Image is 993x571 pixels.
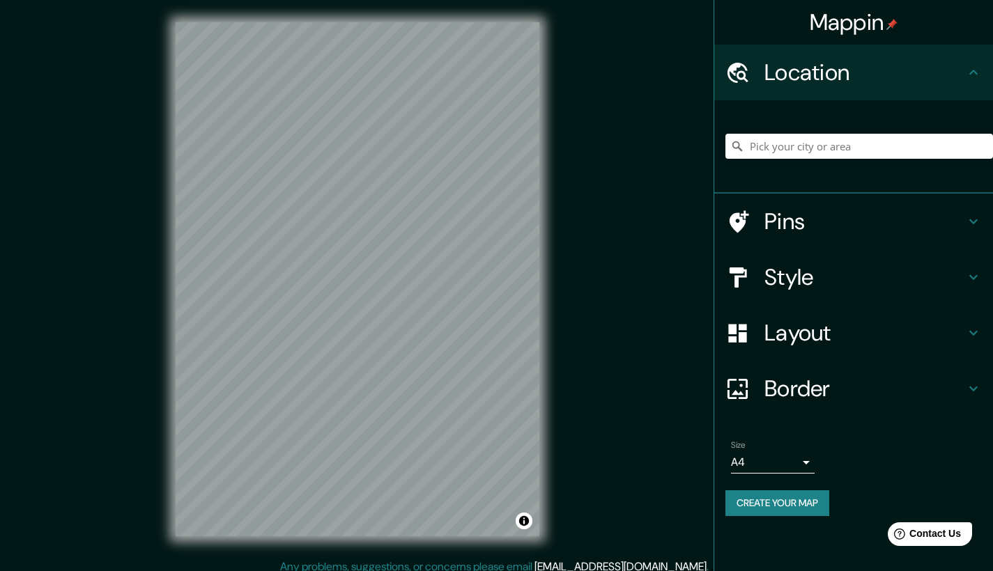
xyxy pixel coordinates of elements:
[714,361,993,416] div: Border
[516,513,532,529] button: Toggle attribution
[714,45,993,100] div: Location
[714,305,993,361] div: Layout
[810,8,898,36] h4: Mappin
[714,194,993,249] div: Pins
[764,208,965,235] h4: Pins
[714,249,993,305] div: Style
[764,58,965,86] h4: Location
[886,19,898,30] img: pin-icon.png
[725,134,993,159] input: Pick your city or area
[764,375,965,402] h4: Border
[731,451,815,474] div: A4
[176,22,539,536] canvas: Map
[764,319,965,347] h4: Layout
[869,517,978,556] iframe: Help widget launcher
[725,490,829,516] button: Create your map
[731,439,746,451] label: Size
[764,263,965,291] h4: Style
